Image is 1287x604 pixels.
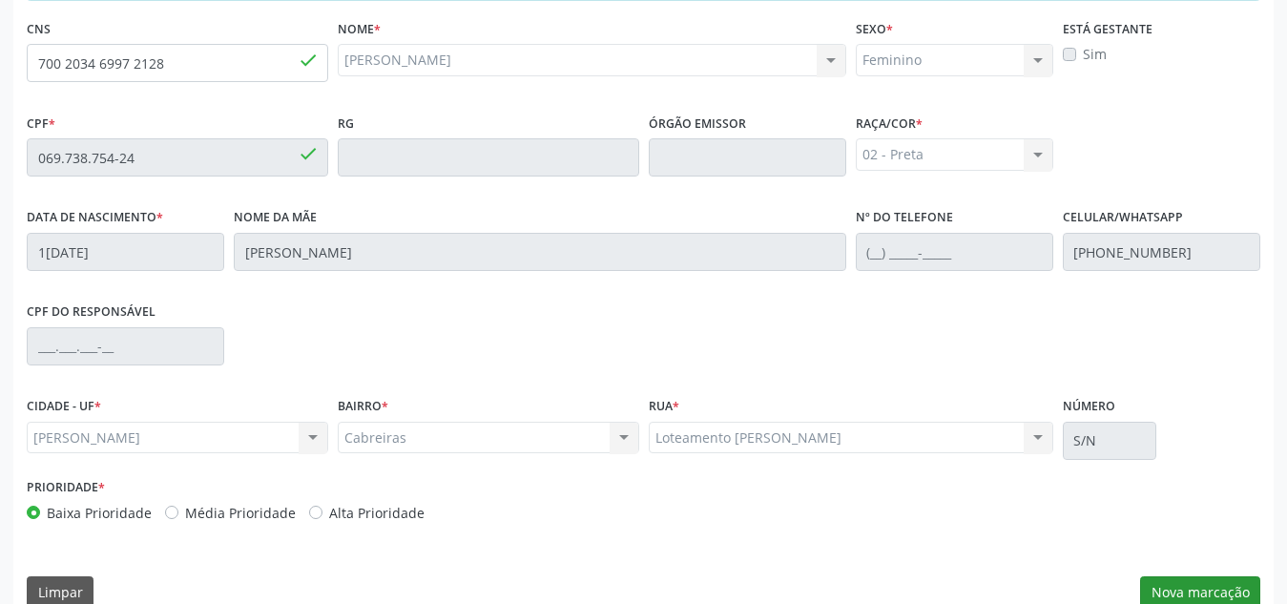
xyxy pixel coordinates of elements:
label: CNS [27,14,51,44]
label: Alta Prioridade [329,503,425,523]
label: Sim [1083,44,1107,64]
label: Prioridade [27,473,105,503]
label: CIDADE - UF [27,392,101,422]
input: __/__/____ [27,233,224,271]
label: RG [338,109,354,138]
label: Número [1063,392,1115,422]
label: Raça/cor [856,109,923,138]
input: (__) _____-_____ [1063,233,1260,271]
label: Órgão emissor [649,109,746,138]
label: Nome [338,14,381,44]
span: done [298,50,319,71]
label: CPF [27,109,55,138]
label: Rua [649,392,679,422]
label: Sexo [856,14,893,44]
input: (__) _____-_____ [856,233,1053,271]
label: Data de nascimento [27,203,163,233]
input: ___.___.___-__ [27,327,224,365]
label: Baixa Prioridade [47,503,152,523]
label: Média Prioridade [185,503,296,523]
label: CPF do responsável [27,298,156,327]
label: Celular/WhatsApp [1063,203,1183,233]
label: BAIRRO [338,392,388,422]
label: Nº do Telefone [856,203,953,233]
span: done [298,143,319,164]
label: Nome da mãe [234,203,317,233]
label: Está gestante [1063,14,1152,44]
